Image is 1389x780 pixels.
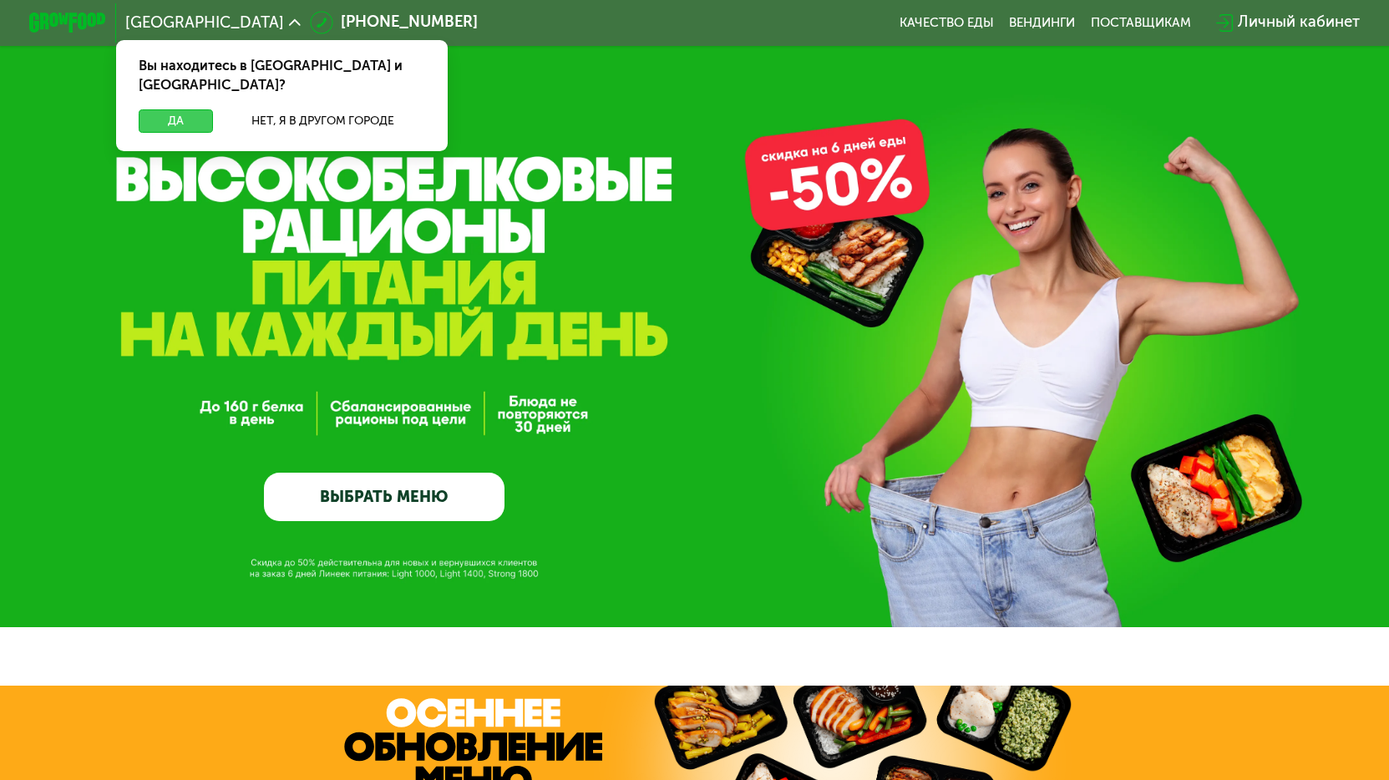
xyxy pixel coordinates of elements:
[1091,15,1191,30] div: поставщикам
[116,40,448,109] div: Вы находитесь в [GEOGRAPHIC_DATA] и [GEOGRAPHIC_DATA]?
[310,11,478,34] a: [PHONE_NUMBER]
[1238,11,1360,34] div: Личный кабинет
[125,15,284,30] span: [GEOGRAPHIC_DATA]
[1009,15,1075,30] a: Вендинги
[264,473,504,521] a: ВЫБРАТЬ МЕНЮ
[900,15,994,30] a: Качество еды
[139,109,213,133] button: Да
[221,109,425,133] button: Нет, я в другом городе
